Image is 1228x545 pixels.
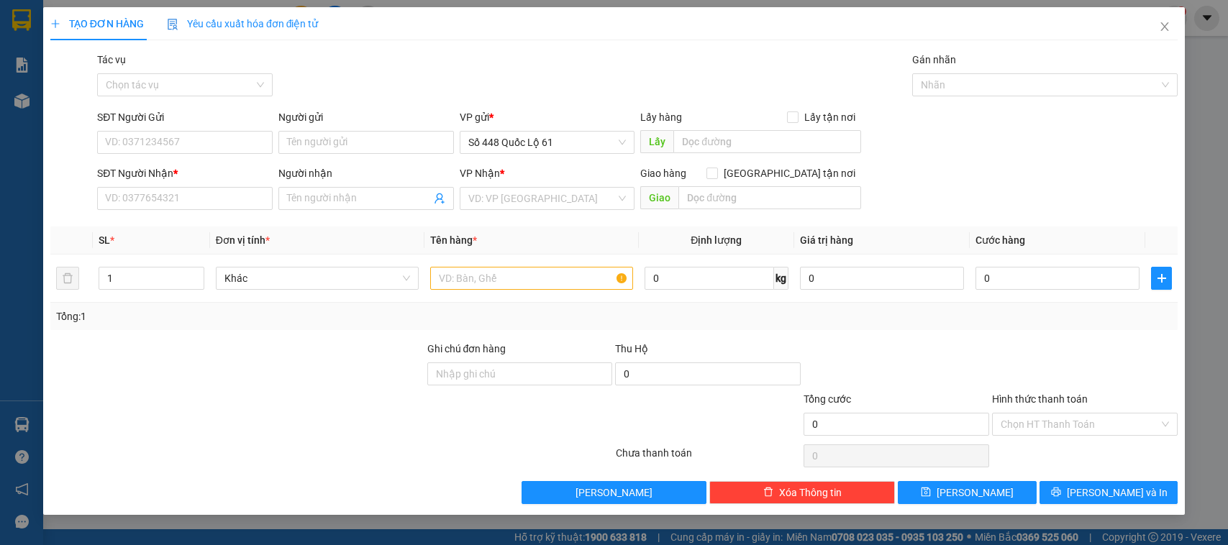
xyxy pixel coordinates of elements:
[614,445,803,470] div: Chưa thanh toán
[799,109,861,125] span: Lấy tận nơi
[430,267,633,290] input: VD: Bàn, Ghế
[774,267,788,290] span: kg
[678,186,861,209] input: Dọc đường
[937,485,1014,500] span: [PERSON_NAME]
[56,267,79,290] button: delete
[278,165,454,181] div: Người nhận
[912,54,956,65] label: Gán nhãn
[640,111,682,123] span: Lấy hàng
[99,234,110,246] span: SL
[97,165,273,181] div: SĐT Người Nhận
[278,109,454,125] div: Người gửi
[975,234,1025,246] span: Cước hàng
[691,234,742,246] span: Định lượng
[56,308,475,324] div: Tổng: 1
[460,168,500,179] span: VP Nhận
[709,481,895,504] button: deleteXóa Thông tin
[434,193,445,204] span: user-add
[921,487,931,498] span: save
[97,109,273,125] div: SĐT Người Gửi
[640,186,678,209] span: Giao
[804,393,851,405] span: Tổng cước
[800,234,853,246] span: Giá trị hàng
[460,109,635,125] div: VP gửi
[167,18,319,29] span: Yêu cầu xuất hóa đơn điện tử
[1151,267,1172,290] button: plus
[640,130,673,153] span: Lấy
[898,481,1036,504] button: save[PERSON_NAME]
[1040,481,1178,504] button: printer[PERSON_NAME] và In
[468,132,627,153] span: Số 448 Quốc Lộ 61
[522,481,707,504] button: [PERSON_NAME]
[800,267,964,290] input: 0
[50,18,144,29] span: TẠO ĐƠN HÀNG
[1145,7,1185,47] button: Close
[992,393,1088,405] label: Hình thức thanh toán
[615,343,648,354] span: Thu Hộ
[1159,21,1170,32] span: close
[427,343,506,354] label: Ghi chú đơn hàng
[50,19,60,29] span: plus
[779,485,842,500] span: Xóa Thông tin
[427,362,613,385] input: Ghi chú đơn hàng
[576,485,652,500] span: [PERSON_NAME]
[673,130,861,153] input: Dọc đường
[224,267,410,289] span: Khác
[97,54,126,65] label: Tác vụ
[718,165,861,181] span: [GEOGRAPHIC_DATA] tận nơi
[1067,485,1168,500] span: [PERSON_NAME] và In
[1152,272,1171,284] span: plus
[763,487,773,498] span: delete
[216,234,270,246] span: Đơn vị tính
[430,234,477,246] span: Tên hàng
[640,168,686,179] span: Giao hàng
[1051,487,1061,498] span: printer
[167,19,178,30] img: icon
